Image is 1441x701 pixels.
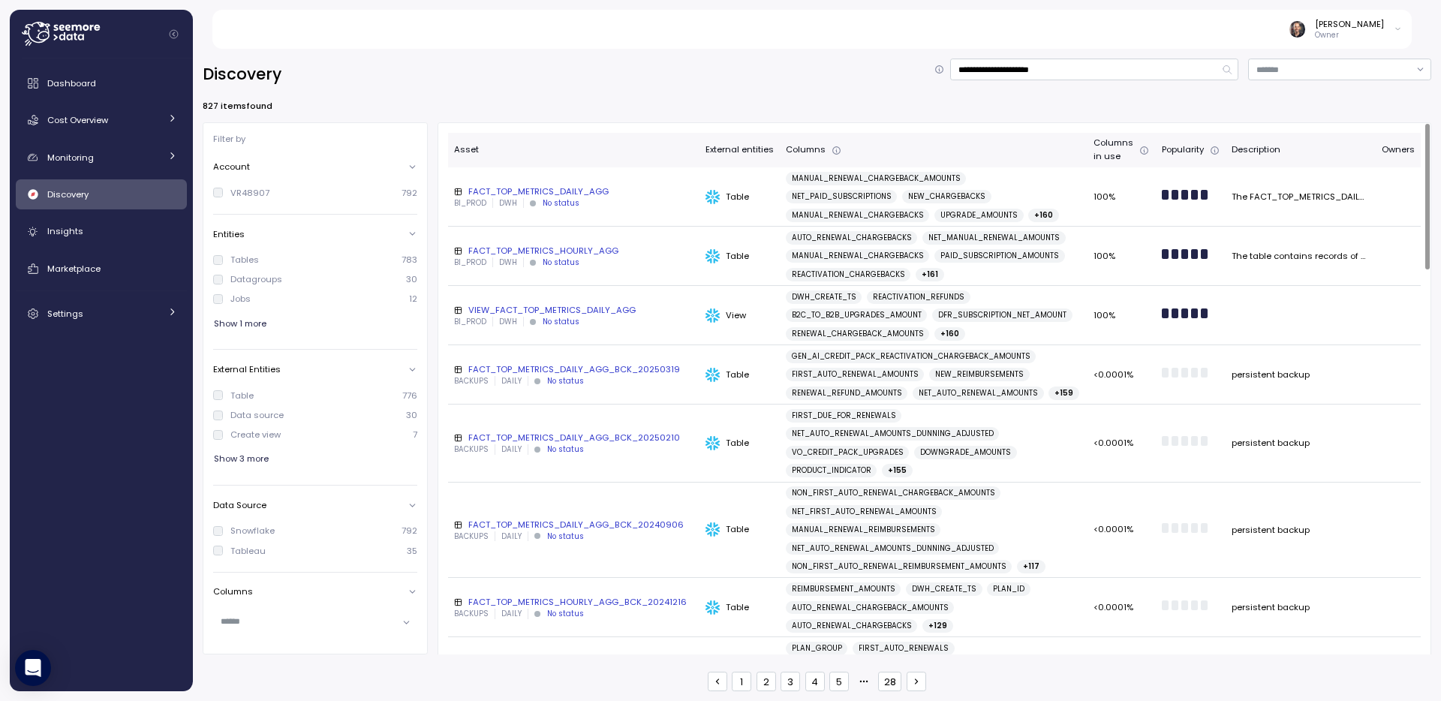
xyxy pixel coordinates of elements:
div: Owners [1382,143,1415,157]
span: MANUAL_RENEWAL_CHARGEBACKS [792,249,924,263]
td: <0.0001% [1088,637,1155,696]
td: 100% [1088,227,1155,286]
a: REIMBURSEMENT_AMOUNTS [786,582,901,596]
span: AUTO_RENEWAL_CHARGEBACKS [792,619,912,633]
span: + 117 [1023,560,1039,573]
a: FACT_TOP_METRICS_DAILY_AGGBI_PRODDWHNo status [454,185,693,208]
div: Tableau [230,545,266,557]
a: NET_AUTO_RENEWAL_AMOUNTS_DUNNING_ADJUSTED [786,542,1000,555]
span: GEN_AI_CREDIT_PACK_REACTIVATION_CHARGEBACK_AMOUNTS [792,350,1030,363]
a: Discovery [16,179,187,209]
a: VO_CREDIT_PACK_UPGRADES [786,446,910,459]
td: <0.0001% [1088,405,1155,482]
p: BACKUPS [454,444,489,455]
span: NET_AUTO_RENEWAL_AMOUNTS_DUNNING_ADJUSTED [792,542,994,555]
div: Jobs [230,293,251,305]
a: NON_FIRST_AUTO_RENEWAL_REIMBURSEMENT_AMOUNTS [786,560,1012,573]
span: NET_FIRST_AUTO_RENEWAL_AMOUNTS [792,505,937,519]
p: BI_PROD [454,198,486,209]
span: Insights [47,225,83,237]
a: VIEW_FACT_TOP_METRICS_DAILY_AGGBI_PRODDWHNo status [454,304,693,326]
div: Table [705,522,774,537]
div: FACT_TOP_METRICS_HOURLY_AGG [454,245,693,257]
div: [PERSON_NAME] [1315,18,1384,30]
a: NET_FIRST_AUTO_RENEWAL_AMOUNTS [786,505,943,519]
a: PLAN_GROUP [786,642,848,655]
button: Show 3 more [213,448,269,470]
span: MANUAL_RENEWAL_CHARGEBACKS [792,209,924,222]
div: persistent backup [1232,369,1310,381]
p: 783 [402,254,417,266]
span: Settings [47,308,83,320]
a: PLAN_ID [987,582,1030,596]
span: DWH_CREATE_TS [792,290,856,304]
div: VR48907 [230,187,269,199]
p: DWH [499,257,517,268]
img: ACg8ocI2dL-zei04f8QMW842o_HSSPOvX6ScuLi9DAmwXc53VPYQOcs=s96-c [1289,21,1305,37]
button: 4 [805,672,825,691]
p: 7 [413,429,417,441]
p: Columns [213,585,253,597]
a: NET_AUTO_RENEWAL_AMOUNTS_DUNNING_ADJUSTED [786,427,1000,441]
p: BI_PROD [454,257,486,268]
a: RENEWAL_CHARGEBACK_AMOUNTS [786,327,930,341]
a: MANUAL_RENEWAL_CHARGEBACKS [786,249,930,263]
span: Marketplace [47,263,101,275]
p: DAILY [501,444,522,455]
a: Insights [16,217,187,247]
a: AUTO_RENEWAL_CHARGEBACKS [786,231,918,245]
a: DWH_CREATE_TS [906,582,982,596]
button: 1 [732,672,751,691]
div: The FACT_TOP_METRICS_DAILY_AGG table is a comprehensive daily aggregation of key financial metric... [1232,191,1370,203]
span: NON_FIRST_AUTO_RENEWAL_CHARGEBACK_AMOUNTS [792,486,995,500]
p: 12 [409,293,417,305]
div: FACT_TOP_METRICS_DAILY_AGG_BCK_20250210 [454,432,693,444]
div: FACT_TOP_METRICS_DAILY_AGG_BCK_20250319 [454,363,693,375]
a: MANUAL_RENEWAL_CHARGEBACKS [786,209,930,222]
p: 30 [406,409,417,421]
a: Monitoring [16,143,187,173]
a: REACTIVATION_REFUNDS [867,290,970,304]
div: Columns in use [1094,137,1149,163]
a: B2C_TO_B2B_UPGRADES_AMOUNT [786,308,928,322]
button: Show 1 more [213,313,267,335]
a: AUTO_RENEWAL_CHARGEBACKS [786,619,918,633]
div: Table [705,436,774,451]
a: FACT_TOP_METRICS_HOURLY_AGGBI_PRODDWHNo status [454,245,693,267]
p: Account [213,161,250,173]
span: Cost Overview [47,114,108,126]
a: Settings [16,299,187,329]
td: 100% [1088,286,1155,345]
a: REACTIVATION_CHARGEBACKS [786,268,911,281]
div: Datagroups [230,273,282,285]
td: <0.0001% [1088,483,1155,579]
span: + 160 [940,327,959,341]
span: RENEWAL_REFUND_AMOUNTS [792,387,902,400]
a: NEW_REIMBURSEMENTS [929,368,1030,381]
a: DOWNGRADE_AMOUNTS [914,446,1017,459]
span: B2C_TO_B2B_UPGRADES_AMOUNT [792,308,922,322]
a: FIRST_AUTO_RENEWALS [853,642,955,655]
span: MANUAL_RENEWAL_REIMBURSEMENTS [792,523,935,537]
span: REIMBURSEMENT_AMOUNTS [792,582,895,596]
a: DFR_SUBSCRIPTION_NET_AMOUNT [932,308,1072,322]
a: FACT_TOP_METRICS_DAILY_AGG_BCK_20250319BACKUPSDAILYNo status [454,363,693,386]
span: DOWNGRADE_AMOUNTS [920,446,1011,459]
span: PAID_SUBSCRIPTION_AMOUNTS [940,249,1059,263]
p: BI_PROD [454,317,486,327]
span: Show 1 more [214,314,266,334]
div: No status [547,444,584,455]
div: Data source [230,409,284,421]
p: DAILY [501,531,522,542]
p: DWH [499,317,517,327]
span: Monitoring [47,152,94,164]
span: FIRST_DUE_FOR_RENEWALS [792,409,896,423]
div: The table contains records of hourly aggregated top metrics for various products, including subsc... [1232,250,1370,262]
p: 35 [407,545,417,557]
div: Create view [230,429,281,441]
div: persistent backup [1232,601,1310,613]
a: NEW_CHARGEBACKS [902,190,991,203]
a: GEN_AI_CREDIT_PACK_REACTIVATION_CHARGEBACK_AMOUNTS [786,350,1036,363]
span: NEW_REIMBURSEMENTS [935,368,1024,381]
a: MANUAL_RENEWAL_REIMBURSEMENTS [786,523,941,537]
